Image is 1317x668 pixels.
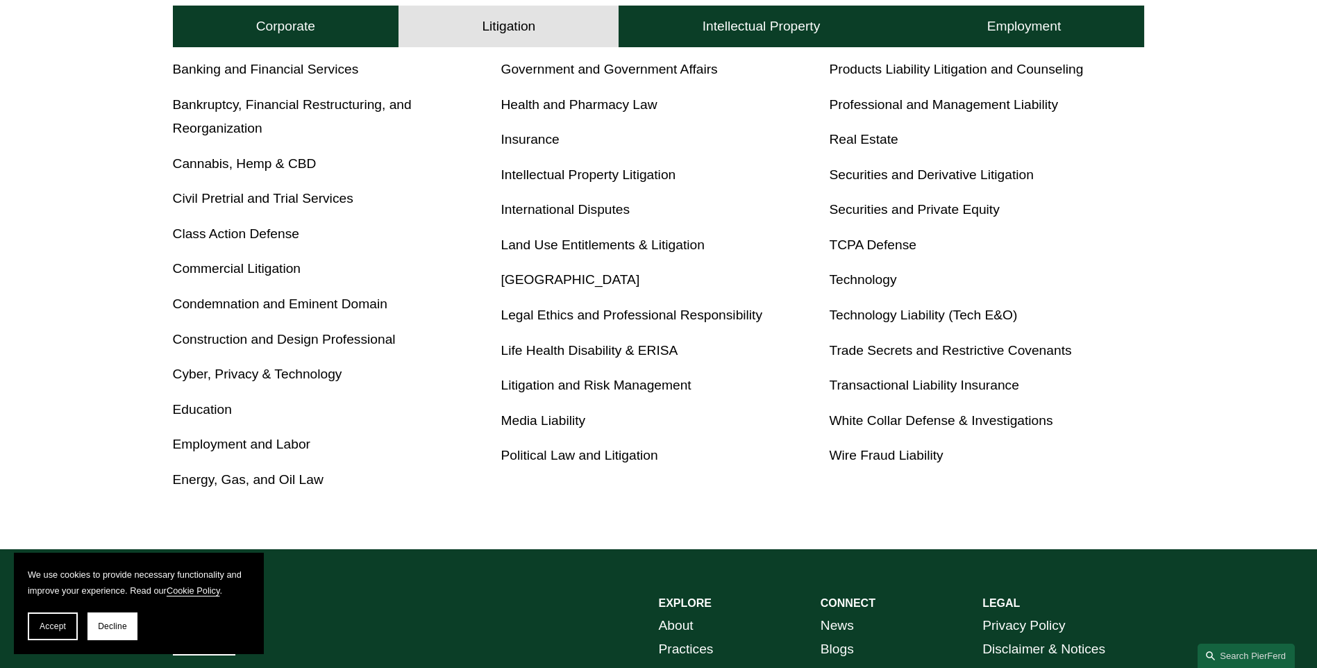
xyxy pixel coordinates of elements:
a: Blogs [821,637,854,662]
a: Life Health Disability & ERISA [501,343,678,358]
a: Education [173,402,232,417]
a: Class Action Defense [173,226,299,241]
a: Professional and Management Liability [829,97,1058,112]
a: News [821,614,854,638]
a: Transactional Liability Insurance [829,378,1018,392]
span: Accept [40,621,66,631]
a: Insurance [501,132,560,147]
a: Technology Liability (Tech E&O) [829,308,1017,322]
a: Privacy Policy [982,614,1065,638]
section: Cookie banner [14,553,264,654]
a: White Collar Defense & Investigations [829,413,1052,428]
button: Decline [87,612,137,640]
a: Political Law and Litigation [501,448,658,462]
a: Energy, Gas, and Oil Law [173,472,324,487]
a: Trade Secrets and Restrictive Covenants [829,343,1071,358]
a: Commercial Litigation [173,261,301,276]
span: Decline [98,621,127,631]
a: Employment and Labor [173,437,310,451]
a: Cannabis, Hemp & CBD [173,156,317,171]
h4: Intellectual Property [703,18,821,35]
a: Real Estate [829,132,898,147]
a: Technology [829,272,896,287]
a: Civil Pretrial and Trial Services [173,191,353,206]
a: Intellectual Property Litigation [501,167,676,182]
a: Securities and Derivative Litigation [829,167,1033,182]
a: Search this site [1198,644,1295,668]
a: Disclaimer & Notices [982,637,1105,662]
a: Construction and Design Professional [173,332,396,346]
button: Accept [28,612,78,640]
a: Securities and Private Equity [829,202,999,217]
a: [GEOGRAPHIC_DATA] [501,272,640,287]
a: Legal Ethics and Professional Responsibility [501,308,763,322]
a: Health and Pharmacy Law [501,97,657,112]
h4: Employment [987,18,1062,35]
a: Condemnation and Eminent Domain [173,297,387,311]
a: Wire Fraud Liability [829,448,943,462]
strong: CONNECT [821,597,875,609]
h4: Litigation [482,18,535,35]
a: Land Use Entitlements & Litigation [501,237,705,252]
strong: LEGAL [982,597,1020,609]
strong: EXPLORE [659,597,712,609]
a: Bankruptcy, Financial Restructuring, and Reorganization [173,97,412,136]
a: Banking and Financial Services [173,62,359,76]
a: TCPA Defense [829,237,916,252]
a: About [659,614,694,638]
a: Media Liability [501,413,586,428]
h4: Corporate [256,18,315,35]
a: Products Liability Litigation and Counseling [829,62,1083,76]
a: Litigation and Risk Management [501,378,691,392]
a: Cookie Policy [167,585,220,596]
a: Practices [659,637,714,662]
a: Government and Government Affairs [501,62,718,76]
a: International Disputes [501,202,630,217]
p: We use cookies to provide necessary functionality and improve your experience. Read our . [28,567,250,599]
a: Cyber, Privacy & Technology [173,367,342,381]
